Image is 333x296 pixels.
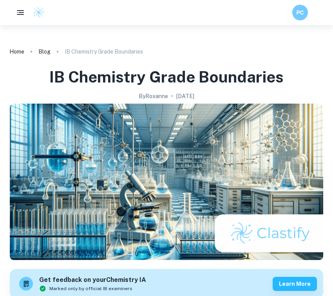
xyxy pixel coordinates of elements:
h2: [DATE] [176,92,194,100]
h1: IB Chemistry Grade Boundaries [49,66,284,87]
a: Clastify logo [28,7,45,18]
a: Blog [38,46,51,57]
h2: By Roxanne [139,92,168,100]
h6: РС [296,8,305,17]
h6: Get feedback on your Chemistry IA [39,275,146,285]
button: Learn more [273,277,317,291]
span: Marked only by official IB examiners [49,285,132,292]
img: IB Chemistry Grade Boundaries cover image [10,104,323,260]
button: РС [292,5,308,20]
p: • [171,92,173,100]
p: IB Chemistry Grade Boundaries [65,47,143,56]
img: Clastify logo [33,7,45,18]
a: Home [9,46,24,57]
